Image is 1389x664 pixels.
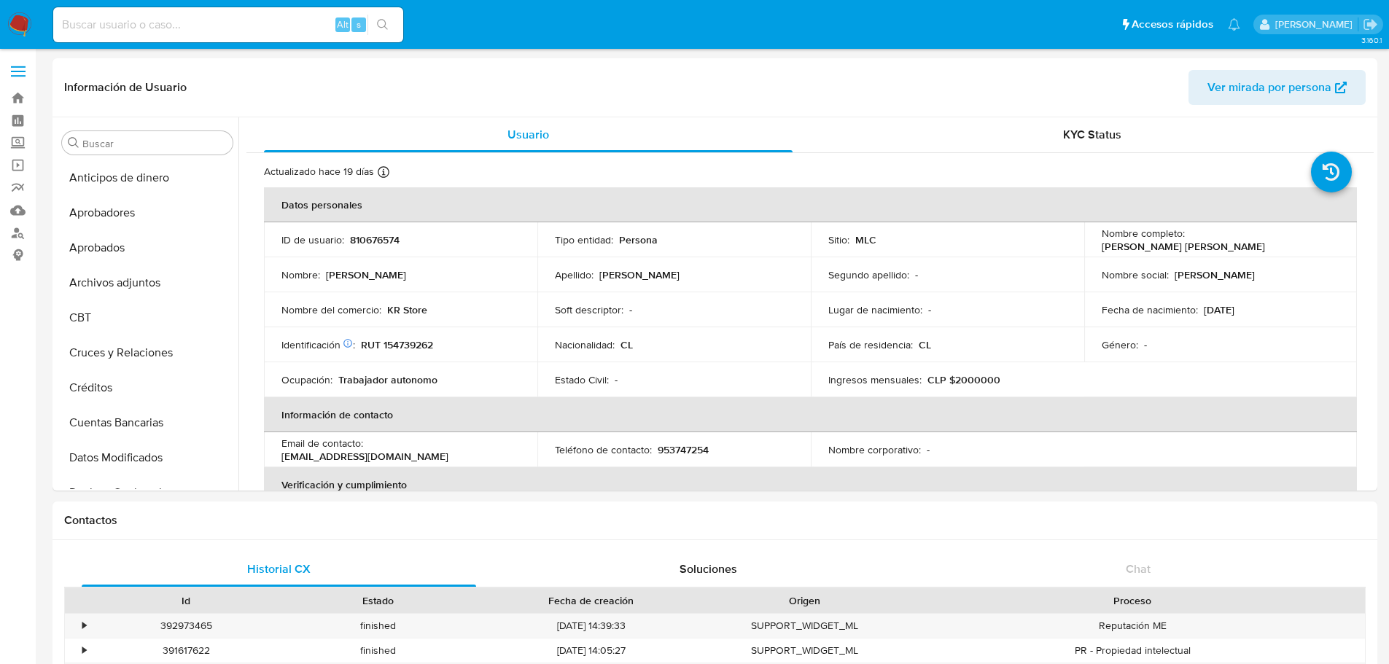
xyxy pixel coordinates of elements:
p: 953747254 [658,443,709,456]
div: Estado [292,593,464,608]
span: KYC Status [1063,126,1121,143]
p: RUT 154739262 [361,338,433,351]
p: Nombre corporativo : [828,443,921,456]
p: Identificación : [281,338,355,351]
button: search-icon [367,15,397,35]
span: Chat [1126,561,1151,577]
button: Ver mirada por persona [1188,70,1366,105]
div: • [82,644,86,657]
p: [DATE] [1204,303,1234,316]
h1: Información de Usuario [64,80,187,95]
div: • [82,619,86,633]
p: CL [919,338,931,351]
p: 810676574 [350,233,400,246]
p: Apellido : [555,268,594,281]
div: Id [101,593,272,608]
p: Fecha de nacimiento : [1102,303,1198,316]
span: Accesos rápidos [1132,17,1213,32]
p: Actualizado hace 19 días [264,165,374,179]
p: País de residencia : [828,338,913,351]
button: Cuentas Bancarias [56,405,238,440]
p: Ocupación : [281,373,332,386]
p: Nacionalidad : [555,338,615,351]
p: CL [620,338,633,351]
p: Ingresos mensuales : [828,373,922,386]
p: [EMAIL_ADDRESS][DOMAIN_NAME] [281,450,448,463]
p: - [1144,338,1147,351]
button: Cruces y Relaciones [56,335,238,370]
input: Buscar usuario o caso... [53,15,403,34]
button: Aprobados [56,230,238,265]
p: Email de contacto : [281,437,363,450]
span: Historial CX [247,561,311,577]
p: [PERSON_NAME] [599,268,680,281]
button: Devices Geolocation [56,475,238,510]
a: Notificaciones [1228,18,1240,31]
p: CLP $2000000 [927,373,1000,386]
p: aline.magdaleno@mercadolibre.com [1275,17,1358,31]
input: Buscar [82,137,227,150]
p: Segundo apellido : [828,268,909,281]
p: Tipo entidad : [555,233,613,246]
button: Anticipos de dinero [56,160,238,195]
p: Nombre : [281,268,320,281]
button: Archivos adjuntos [56,265,238,300]
span: Ver mirada por persona [1207,70,1331,105]
div: finished [282,614,474,638]
div: Reputación ME [900,614,1365,638]
p: - [915,268,918,281]
div: Origen [719,593,890,608]
div: [DATE] 14:39:33 [474,614,709,638]
p: MLC [855,233,876,246]
div: Fecha de creación [484,593,699,608]
p: - [927,443,930,456]
th: Información de contacto [264,397,1357,432]
button: Datos Modificados [56,440,238,475]
div: SUPPORT_WIDGET_ML [709,614,900,638]
div: Proceso [911,593,1355,608]
p: [PERSON_NAME] [326,268,406,281]
div: finished [282,638,474,663]
p: Sitio : [828,233,849,246]
button: Buscar [68,137,79,149]
span: Alt [337,17,349,31]
a: Salir [1363,17,1378,32]
p: - [629,303,632,316]
div: SUPPORT_WIDGET_ML [709,638,900,663]
p: Trabajador autonomo [338,373,437,386]
p: ID de usuario : [281,233,344,246]
p: Teléfono de contacto : [555,443,652,456]
p: KR Store [387,303,427,316]
p: Género : [1102,338,1138,351]
button: Aprobadores [56,195,238,230]
button: CBT [56,300,238,335]
p: Nombre completo : [1102,227,1185,240]
p: [PERSON_NAME] [1175,268,1255,281]
p: - [928,303,931,316]
p: Nombre social : [1102,268,1169,281]
span: s [357,17,361,31]
div: 391617622 [90,638,282,663]
p: - [615,373,618,386]
h1: Contactos [64,513,1366,528]
div: PR - Propiedad intelectual [900,638,1365,663]
div: [DATE] 14:05:27 [474,638,709,663]
p: Estado Civil : [555,373,609,386]
button: Créditos [56,370,238,405]
p: Soft descriptor : [555,303,623,316]
span: Usuario [507,126,549,143]
p: Nombre del comercio : [281,303,381,316]
p: Persona [619,233,658,246]
th: Datos personales [264,187,1357,222]
th: Verificación y cumplimiento [264,467,1357,502]
p: Lugar de nacimiento : [828,303,922,316]
div: 392973465 [90,614,282,638]
p: [PERSON_NAME] [PERSON_NAME] [1102,240,1265,253]
span: Soluciones [680,561,737,577]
